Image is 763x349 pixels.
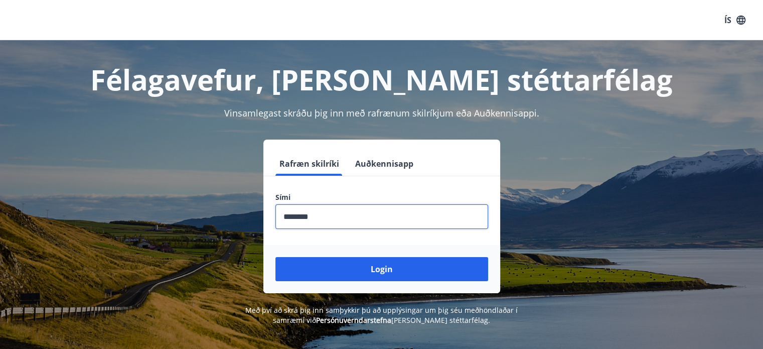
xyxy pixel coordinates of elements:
button: ÍS [719,11,751,29]
button: Rafræn skilríki [275,152,343,176]
button: Auðkennisapp [351,152,417,176]
span: Vinsamlegast skráðu þig inn með rafrænum skilríkjum eða Auðkennisappi. [224,107,539,119]
h1: Félagavefur, [PERSON_NAME] stéttarfélag [33,60,731,98]
button: Login [275,257,488,281]
span: Með því að skrá þig inn samþykkir þú að upplýsingar um þig séu meðhöndlaðar í samræmi við [PERSON... [245,305,518,325]
a: Persónuverndarstefna [316,315,391,325]
label: Sími [275,192,488,202]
